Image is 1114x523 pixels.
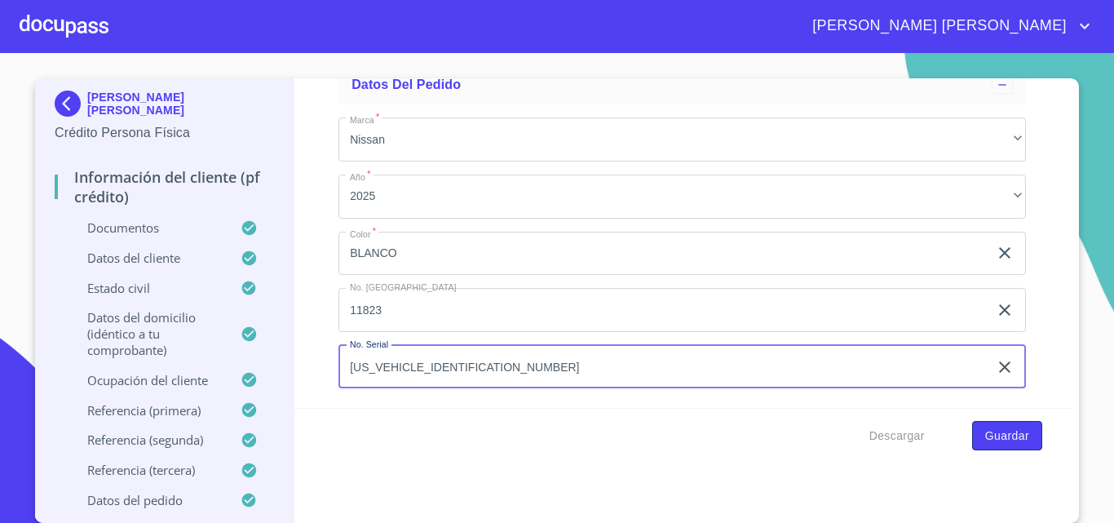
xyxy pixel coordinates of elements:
[55,123,274,143] p: Crédito Persona Física
[55,492,241,508] p: Datos del pedido
[55,432,241,448] p: Referencia (segunda)
[55,167,274,206] p: Información del cliente (PF crédito)
[995,357,1015,377] button: clear input
[55,462,241,478] p: Referencia (tercera)
[55,372,241,388] p: Ocupación del Cliente
[800,13,1094,39] button: account of current user
[55,402,241,419] p: Referencia (primera)
[55,91,274,123] div: [PERSON_NAME] [PERSON_NAME]
[800,13,1075,39] span: [PERSON_NAME] [PERSON_NAME]
[351,78,461,91] span: Datos del pedido
[55,309,241,358] p: Datos del domicilio (idéntico a tu comprobante)
[87,91,274,117] p: [PERSON_NAME] [PERSON_NAME]
[338,117,1026,162] div: Nissan
[338,175,1026,219] div: 2025
[55,219,241,236] p: Documentos
[55,250,241,266] p: Datos del cliente
[863,421,931,451] button: Descargar
[55,280,241,296] p: Estado Civil
[972,421,1042,451] button: Guardar
[338,65,1026,104] div: Datos del pedido
[55,91,87,117] img: Docupass spot blue
[985,426,1029,446] span: Guardar
[995,243,1015,263] button: clear input
[869,426,925,446] span: Descargar
[995,300,1015,320] button: clear input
